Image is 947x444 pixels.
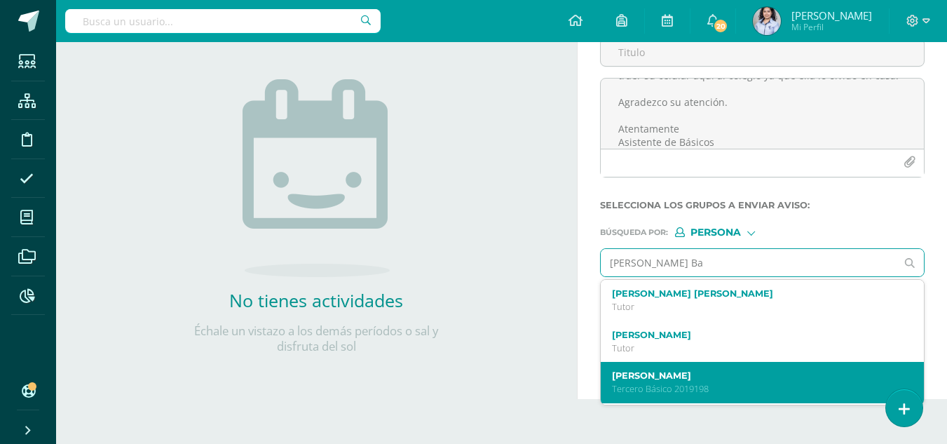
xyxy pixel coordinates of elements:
[243,79,390,277] img: no_activities.png
[612,301,901,313] p: Tutor
[600,200,925,210] label: Selecciona los grupos a enviar aviso :
[601,39,924,66] input: Titulo
[612,330,901,340] label: [PERSON_NAME]
[713,18,728,34] span: 20
[791,21,872,33] span: Mi Perfil
[612,370,901,381] label: [PERSON_NAME]
[601,79,924,149] textarea: Muy buenos días, gusto en saludarle Le comento que esta [DATE] nos intentamos comunicar con usted...
[600,229,668,236] span: Búsqueda por :
[675,227,780,237] div: [object Object]
[612,342,901,354] p: Tutor
[176,323,456,354] p: Échale un vistazo a los demás períodos o sal y disfruta del sol
[612,383,901,395] p: Tercero Básico 2019198
[791,8,872,22] span: [PERSON_NAME]
[176,288,456,312] h2: No tienes actividades
[601,249,897,276] input: Ej. Mario Galindo
[690,229,741,236] span: Persona
[65,9,381,33] input: Busca un usuario...
[753,7,781,35] img: b57beca5abaa0ef52da2d20016732fb8.png
[612,288,901,299] label: [PERSON_NAME] [PERSON_NAME]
